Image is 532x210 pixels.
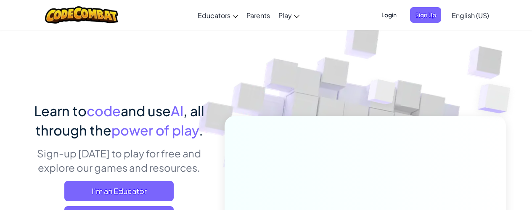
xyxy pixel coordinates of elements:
span: Play [278,11,292,20]
button: Login [376,7,402,23]
span: . [199,122,203,138]
a: Educators [193,4,242,27]
span: Learn to [34,102,87,119]
p: Sign-up [DATE] to play for free and explore our games and resources. [26,146,212,175]
span: English (US) [452,11,489,20]
span: and use [121,102,171,119]
a: I'm an Educator [64,181,174,201]
span: power of play [111,122,199,138]
a: English (US) [447,4,493,27]
span: AI [171,102,183,119]
span: code [87,102,121,119]
span: Educators [198,11,230,20]
button: Sign Up [410,7,441,23]
a: Play [274,4,304,27]
img: CodeCombat logo [45,6,119,24]
a: Parents [242,4,274,27]
img: Overlap cubes [352,63,412,125]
